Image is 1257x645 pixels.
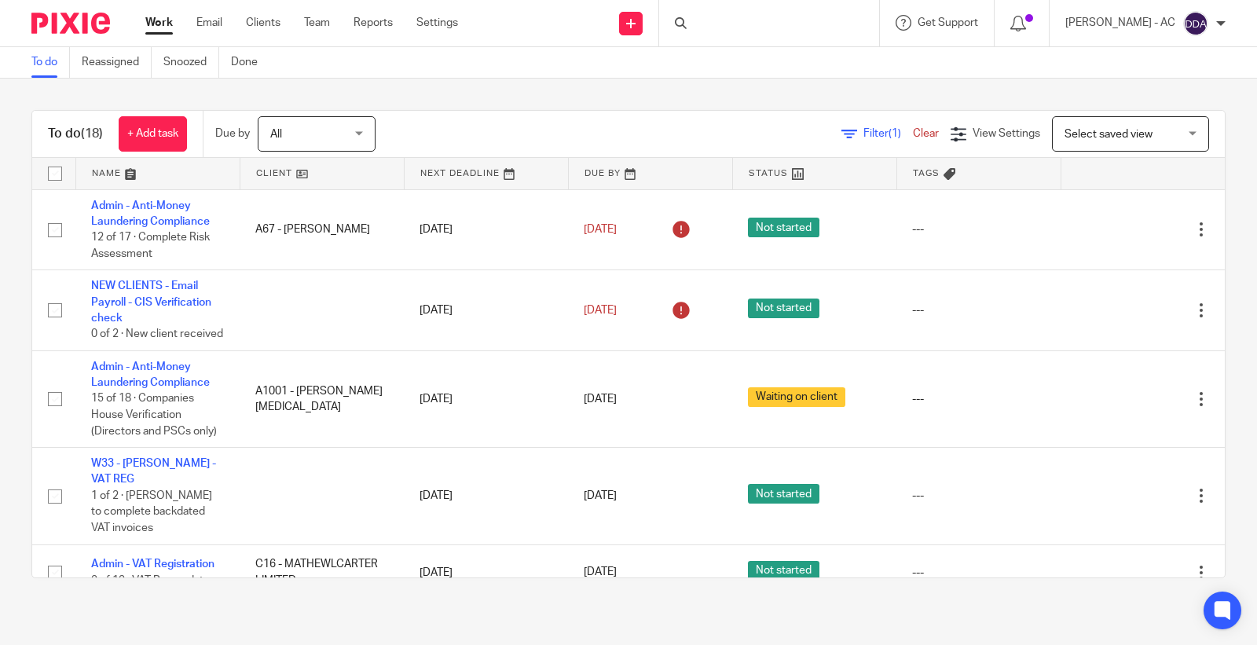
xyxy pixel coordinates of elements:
a: W33 - [PERSON_NAME] - VAT REG [91,458,216,485]
a: Snoozed [163,47,219,78]
div: --- [912,565,1045,581]
h1: To do [48,126,103,142]
span: Tags [913,169,940,178]
p: [PERSON_NAME] - AC [1065,15,1175,31]
a: To do [31,47,70,78]
span: (18) [81,127,103,140]
span: 2 of 12 · VAT Reg update [91,575,210,586]
span: 1 of 2 · [PERSON_NAME] to complete backdated VAT invoices [91,490,212,533]
span: 12 of 17 · Complete Risk Assessment [91,232,210,259]
span: 15 of 18 · Companies House Verification (Directors and PSCs only) [91,394,217,437]
td: [DATE] [404,270,568,351]
a: + Add task [119,116,187,152]
span: View Settings [973,128,1040,139]
a: Done [231,47,269,78]
a: Reassigned [82,47,152,78]
span: Select saved view [1065,129,1153,140]
span: (1) [889,128,901,139]
span: Not started [748,561,819,581]
a: Reports [354,15,393,31]
a: Admin - Anti-Money Laundering Compliance [91,361,210,388]
span: All [270,129,282,140]
a: Clear [913,128,939,139]
span: Not started [748,299,819,318]
span: Filter [863,128,913,139]
div: --- [912,222,1045,237]
a: NEW CLIENTS - Email Payroll - CIS Verification check [91,280,211,324]
span: Waiting on client [748,387,845,407]
span: [DATE] [584,567,617,578]
span: Get Support [918,17,978,28]
td: [DATE] [404,189,568,270]
td: [DATE] [404,544,568,600]
img: Pixie [31,13,110,34]
span: 0 of 2 · New client received [91,328,223,339]
a: Clients [246,15,280,31]
span: [DATE] [584,224,617,235]
td: [DATE] [404,350,568,447]
span: [DATE] [584,490,617,501]
div: --- [912,391,1045,407]
p: Due by [215,126,250,141]
td: A67 - [PERSON_NAME] [240,189,404,270]
td: C16 - MATHEWLCARTER LIMITED [240,544,404,600]
span: [DATE] [584,305,617,316]
a: Settings [416,15,458,31]
span: Not started [748,218,819,237]
a: Email [196,15,222,31]
td: A1001 - [PERSON_NAME][MEDICAL_DATA] [240,350,404,447]
a: Admin - Anti-Money Laundering Compliance [91,200,210,227]
span: [DATE] [584,394,617,405]
span: Not started [748,484,819,504]
div: --- [912,488,1045,504]
a: Admin - VAT Registration [91,559,214,570]
div: --- [912,302,1045,318]
td: [DATE] [404,448,568,544]
img: svg%3E [1183,11,1208,36]
a: Team [304,15,330,31]
a: Work [145,15,173,31]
